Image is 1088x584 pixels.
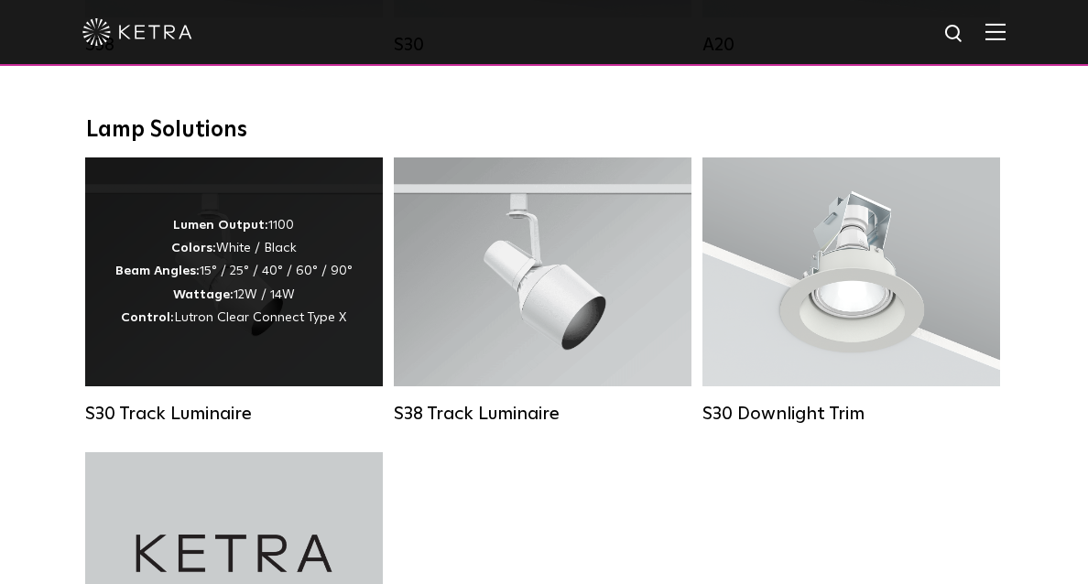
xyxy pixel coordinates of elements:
[171,242,216,254] strong: Colors:
[943,23,966,46] img: search icon
[174,311,346,324] span: Lutron Clear Connect Type X
[394,157,691,425] a: S38 Track Luminaire Lumen Output:1100Colors:White / BlackBeam Angles:10° / 25° / 40° / 60°Wattage...
[85,157,383,425] a: S30 Track Luminaire Lumen Output:1100Colors:White / BlackBeam Angles:15° / 25° / 40° / 60° / 90°W...
[173,288,234,301] strong: Wattage:
[173,219,268,232] strong: Lumen Output:
[121,311,174,324] strong: Control:
[82,18,192,46] img: ketra-logo-2019-white
[115,265,200,277] strong: Beam Angles:
[86,117,1002,144] div: Lamp Solutions
[115,214,353,330] div: 1100 White / Black 15° / 25° / 40° / 60° / 90° 12W / 14W
[394,403,691,425] div: S38 Track Luminaire
[702,403,1000,425] div: S30 Downlight Trim
[985,23,1006,40] img: Hamburger%20Nav.svg
[85,403,383,425] div: S30 Track Luminaire
[702,157,1000,425] a: S30 Downlight Trim S30 Downlight Trim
